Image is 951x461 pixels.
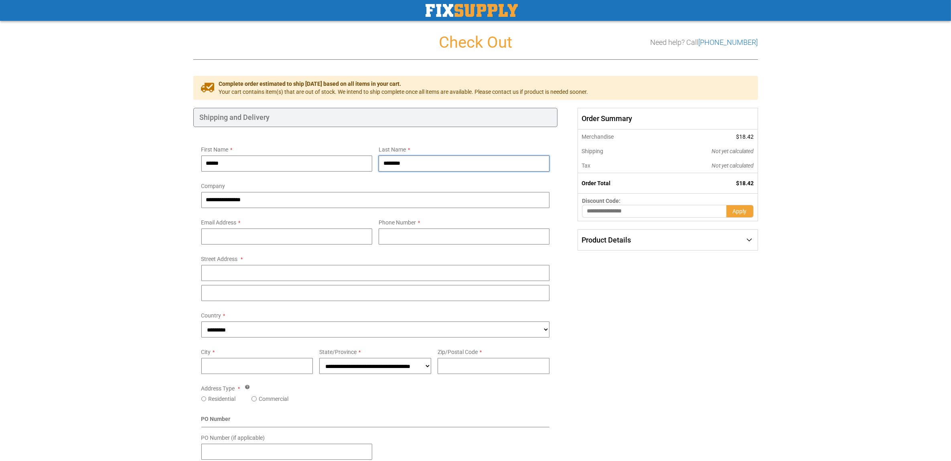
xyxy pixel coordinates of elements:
div: PO Number [201,415,550,427]
span: Product Details [582,236,631,244]
label: Commercial [259,395,288,403]
button: Apply [726,205,754,218]
label: Residential [208,395,235,403]
span: Company [201,183,225,189]
span: $18.42 [736,133,754,140]
span: Zip/Postal Code [438,349,478,355]
span: Complete order estimated to ship [DATE] based on all items in your cart. [219,80,588,88]
h1: Check Out [193,34,758,51]
a: [PHONE_NUMBER] [699,38,758,47]
span: Not yet calculated [712,162,754,169]
span: PO Number (if applicable) [201,435,265,441]
th: Merchandise [578,129,658,144]
span: Country [201,312,221,319]
span: Address Type [201,385,235,392]
span: Not yet calculated [712,148,754,154]
span: Last Name [379,146,406,153]
a: store logo [426,4,518,17]
span: Phone Number [379,219,416,226]
span: Order Summary [578,108,758,129]
span: Street Address [201,256,238,262]
span: Shipping [582,148,603,154]
span: City [201,349,211,355]
img: Fix Industrial Supply [426,4,518,17]
h3: Need help? Call [651,38,758,47]
span: $18.42 [736,180,754,186]
div: Shipping and Delivery [193,108,558,127]
span: Your cart contains item(s) that are out of stock. We intend to ship complete once all items are a... [219,88,588,96]
span: Apply [733,208,747,214]
span: Email Address [201,219,237,226]
th: Tax [578,158,658,173]
span: State/Province [319,349,357,355]
span: Discount Code: [582,198,620,204]
strong: Order Total [582,180,610,186]
span: First Name [201,146,229,153]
